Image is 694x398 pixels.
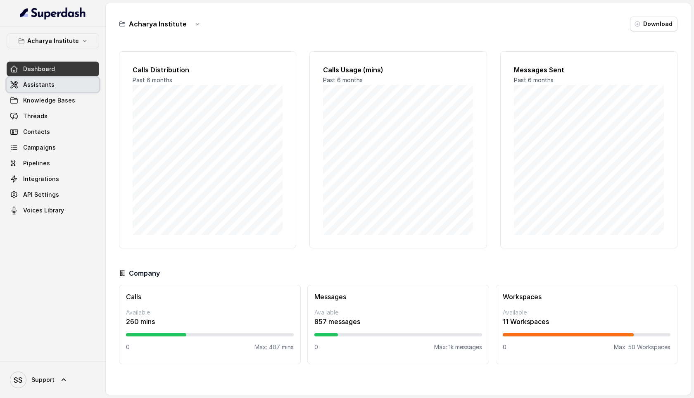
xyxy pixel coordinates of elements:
a: Assistants [7,77,99,92]
img: light.svg [20,7,86,20]
p: Max: 1k messages [434,343,482,351]
p: Acharya Institute [27,36,79,46]
a: Campaigns [7,140,99,155]
span: Past 6 months [323,76,363,83]
span: Past 6 months [514,76,554,83]
h3: Calls [126,292,294,302]
span: API Settings [23,191,59,199]
h3: Messages [314,292,482,302]
p: 11 Workspaces [503,317,670,327]
h2: Calls Usage (mins) [323,65,473,75]
span: Pipelines [23,159,50,167]
p: Max: 407 mins [254,343,294,351]
p: Max: 50 Workspaces [614,343,670,351]
p: 0 [126,343,130,351]
a: Dashboard [7,62,99,76]
a: Threads [7,109,99,124]
a: API Settings [7,187,99,202]
span: Assistants [23,81,55,89]
a: Knowledge Bases [7,93,99,108]
button: Acharya Institute [7,33,99,48]
p: 0 [503,343,506,351]
p: Available [503,308,670,317]
h2: Calls Distribution [133,65,283,75]
p: 857 messages [314,317,482,327]
span: Voices Library [23,206,64,214]
span: Integrations [23,175,59,183]
a: Support [7,368,99,391]
h3: Workspaces [503,292,670,302]
h3: Company [129,268,160,278]
p: Available [126,308,294,317]
a: Contacts [7,124,99,139]
span: Dashboard [23,65,55,73]
a: Integrations [7,172,99,186]
span: Support [31,376,55,384]
text: SS [14,376,23,384]
h2: Messages Sent [514,65,664,75]
a: Voices Library [7,203,99,218]
button: Download [630,17,677,31]
span: Knowledge Bases [23,96,75,105]
span: Threads [23,112,48,120]
p: 0 [314,343,318,351]
a: Pipelines [7,156,99,171]
p: Available [314,308,482,317]
span: Past 6 months [133,76,172,83]
span: Campaigns [23,143,56,152]
p: 260 mins [126,317,294,327]
h3: Acharya Institute [129,19,187,29]
span: Contacts [23,128,50,136]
